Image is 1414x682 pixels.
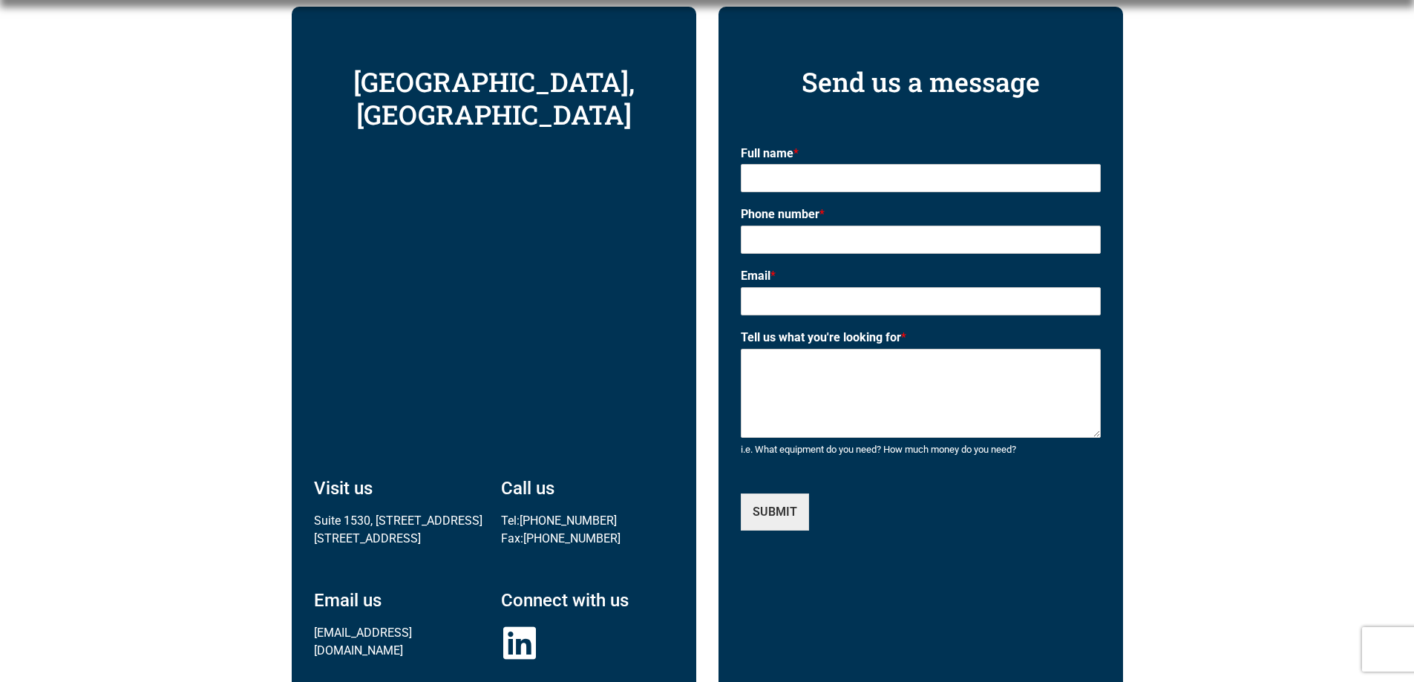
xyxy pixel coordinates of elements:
[741,494,809,531] button: SUBMIT
[741,146,1101,162] label: Full name
[314,591,487,609] h4: Email us
[314,479,487,497] h4: Visit us
[501,512,674,548] p: Tel: Fax:
[314,626,412,658] a: [EMAIL_ADDRESS][DOMAIN_NAME]
[314,512,487,548] p: Suite 1530, [STREET_ADDRESS] [STREET_ADDRESS]
[523,531,621,545] a: [PHONE_NUMBER]
[741,444,1101,456] div: i.e. What equipment do you need? How much money do you need?
[741,207,1101,223] label: Phone number
[520,514,617,528] a: [PHONE_NUMBER]
[314,153,674,457] iframe: Suite 1530, 355 Burrard St, Vancouver
[741,66,1101,98] h3: Send us a message
[501,591,674,609] h4: Connect with us
[314,66,674,130] h3: [GEOGRAPHIC_DATA], [GEOGRAPHIC_DATA]
[741,330,1101,346] label: Tell us what you're looking for
[741,269,1101,284] label: Email
[501,479,674,497] h4: Call us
